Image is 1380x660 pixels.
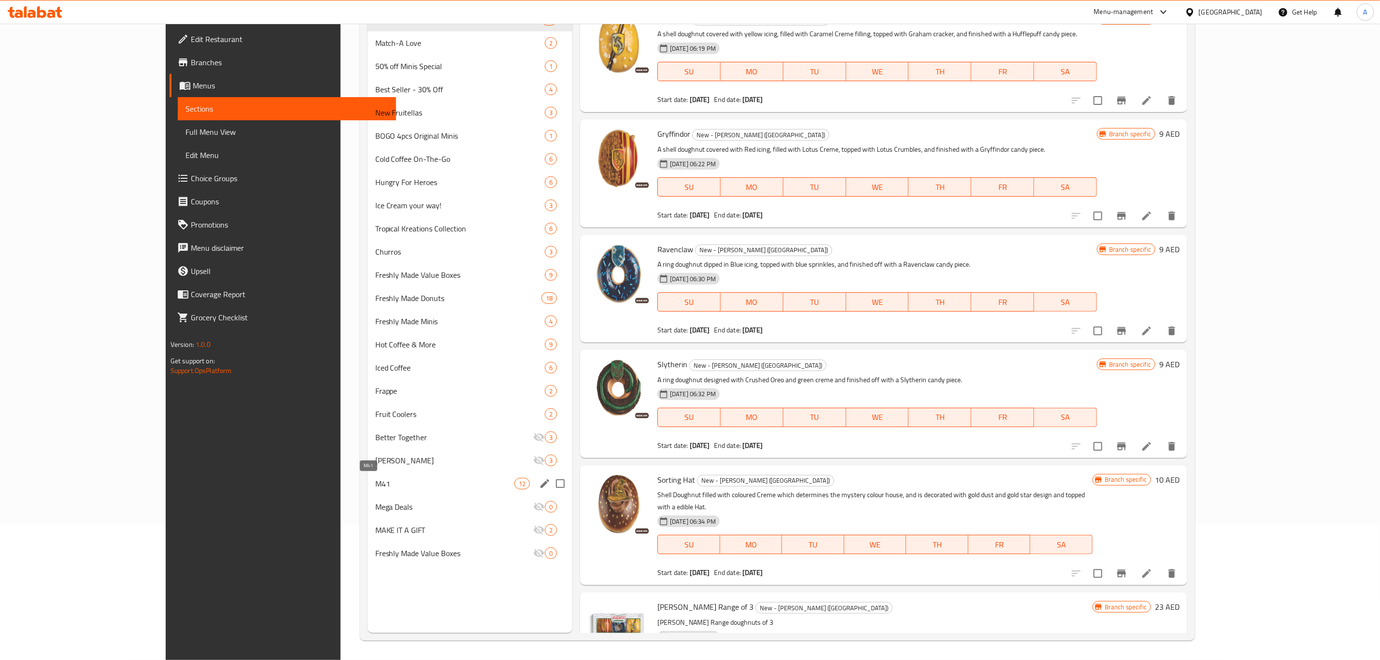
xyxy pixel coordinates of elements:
span: Tropical Kreations Collection [375,223,545,234]
span: SU [662,295,717,309]
button: WE [846,177,909,197]
span: Branch specific [1105,360,1155,369]
span: 6 [545,155,556,164]
span: SA [1038,180,1093,194]
div: Better Together3 [368,426,572,449]
span: Hot Coffee & More [375,339,545,350]
span: MO [725,295,780,309]
button: SU [657,62,721,81]
button: FR [971,177,1034,197]
span: Full Menu View [185,126,388,138]
button: SU [657,408,721,427]
a: Edit Restaurant [170,28,396,51]
span: New Fruitellas [375,107,545,118]
b: [DATE] [742,209,763,221]
span: MO [725,65,780,79]
span: BOGO 4pcs Original Minis [375,130,545,142]
button: SA [1030,535,1093,554]
span: [DATE] 06:22 PM [666,159,720,169]
div: items [545,200,557,211]
img: Ravenclaw [588,243,650,304]
span: 4 [545,85,556,94]
span: Frappe [375,385,545,397]
button: TU [783,408,846,427]
div: Hot Coffee & More9 [368,333,572,356]
button: delete [1160,319,1183,343]
div: items [545,501,557,513]
span: TH [912,410,967,424]
span: End date: [714,93,741,106]
div: Freshly Made Value Boxes [375,547,533,559]
a: Coverage Report [170,283,396,306]
span: WE [850,295,905,309]
span: Churros [375,246,545,258]
button: Branch-specific-item [1110,562,1133,585]
div: Freshly Made Value Boxes0 [368,542,572,565]
span: Select to update [1088,436,1108,457]
div: items [545,130,557,142]
button: MO [721,292,783,312]
a: Full Menu View [178,120,396,143]
span: New - [PERSON_NAME] ([GEOGRAPHIC_DATA]) [697,475,834,486]
button: TU [783,292,846,312]
div: Mega Deals [375,501,533,513]
span: End date: [714,439,741,452]
div: items [514,478,530,489]
span: 2 [545,526,556,535]
svg: Inactive section [533,431,545,443]
img: Sorting Hat [588,473,650,535]
span: [DATE] 06:32 PM [666,389,720,399]
span: 6 [545,363,556,373]
span: Sorting Hat [657,473,695,487]
span: Start date: [657,324,688,336]
span: 6 [545,224,556,233]
div: Best Seller - 30% Off [375,84,545,95]
div: items [545,60,557,72]
button: Branch-specific-item [1110,435,1133,458]
button: delete [1160,435,1183,458]
span: SU [662,180,717,194]
div: Freshly Made Value Boxes9 [368,263,572,287]
span: Ice Cream your way! [375,200,545,211]
button: SA [1034,292,1097,312]
a: Sections [178,97,396,120]
nav: Menu sections [368,4,572,569]
div: Better Together [375,431,533,443]
span: WE [850,180,905,194]
div: New - Harry Potter (House of Hogwarts) [692,129,829,141]
button: TU [783,177,846,197]
h6: 9 AED [1159,243,1180,256]
div: items [545,339,557,350]
b: [DATE] [742,439,763,452]
span: Freshly Made Value Boxes [375,269,545,281]
div: items [545,524,557,536]
span: 0 [545,502,556,512]
span: Freshly Made Minis [375,316,545,327]
span: Menu disclaimer [191,242,388,254]
div: items [545,269,557,281]
span: Start date: [657,93,688,106]
p: A shell doughnut covered with yellow icing, filled with Caramel Creme filling, topped with Graham... [657,28,1097,40]
button: MO [721,177,783,197]
button: TH [909,408,971,427]
span: Hungry For Heroes [375,176,545,188]
div: items [545,362,557,373]
span: WE [848,538,903,552]
span: TH [912,65,967,79]
span: New - [PERSON_NAME] ([GEOGRAPHIC_DATA]) [696,244,832,256]
span: 3 [545,456,556,465]
button: MO [721,408,783,427]
a: Promotions [170,213,396,236]
button: TH [906,535,968,554]
span: FR [975,295,1030,309]
span: 50% off Minis Special [375,60,545,72]
span: Coverage Report [191,288,388,300]
button: MO [720,535,782,554]
div: BOGO 4pcs Original Minis1 [368,124,572,147]
span: New - [PERSON_NAME] ([GEOGRAPHIC_DATA]) [690,360,826,371]
button: SU [657,292,721,312]
button: delete [1160,89,1183,112]
a: Grocery Checklist [170,306,396,329]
